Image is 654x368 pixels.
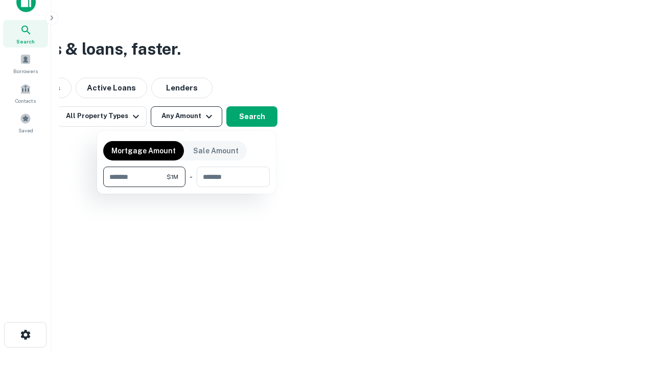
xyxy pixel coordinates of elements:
[603,286,654,335] iframe: Chat Widget
[193,145,239,156] p: Sale Amount
[111,145,176,156] p: Mortgage Amount
[167,172,178,181] span: $1M
[190,167,193,187] div: -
